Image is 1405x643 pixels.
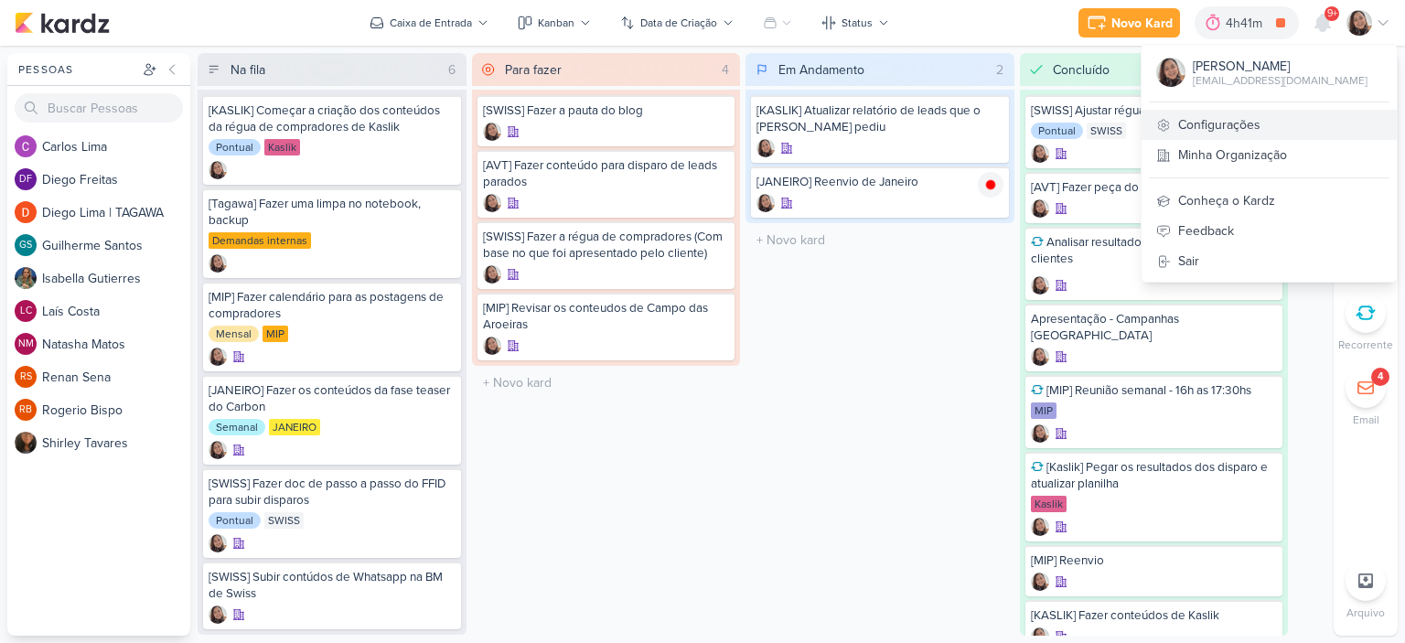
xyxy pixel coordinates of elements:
div: R o g e r i o B i s p o [42,401,190,420]
img: Carlos Lima [15,135,37,157]
div: Rogerio Bispo [15,399,37,421]
div: MIP [1031,402,1056,419]
img: tracking [978,172,1003,198]
img: Sharlene Khoury [483,123,501,141]
div: L a í s C o s t a [42,302,190,321]
img: Sharlene Khoury [1031,199,1049,218]
p: RB [19,405,32,415]
p: Arquivo [1346,605,1385,621]
img: Sharlene Khoury [756,139,775,157]
div: [KASLIK] Fazer conteúdos de Kaslik [1031,607,1278,624]
div: Renan Sena [15,366,37,388]
div: Criador(a): Sharlene Khoury [209,441,227,459]
div: Criador(a): Sharlene Khoury [756,194,775,212]
div: [AVT] Fazer peça do disparo de compradores [1031,179,1278,196]
div: Novo Kard [1111,14,1173,33]
div: Semanal [209,419,265,435]
div: Conheça o Kardz [1142,186,1397,216]
div: D i e g o L i m a | T A G A W A [42,203,190,222]
div: Demandas internas [209,232,311,249]
div: Diego Freitas [15,168,37,190]
div: Criador(a): Sharlene Khoury [209,348,227,366]
div: Criador(a): Sharlene Khoury [1031,145,1049,163]
div: Criador(a): Sharlene Khoury [209,605,227,624]
div: SWISS [1087,123,1126,139]
div: Laís Costa [15,300,37,322]
div: Mensal [209,326,259,342]
img: Sharlene Khoury [483,265,501,284]
div: Criador(a): Sharlene Khoury [1031,424,1049,443]
div: SWISS [264,512,304,529]
div: [MIP] Reunião semanal - 16h as 17:30hs [1031,382,1278,399]
img: Sharlene Khoury [1031,145,1049,163]
div: [SWISS] Ajustar régua de Swiss [1031,102,1278,119]
div: Guilherme Santos [15,234,37,256]
div: [Tagawa] Fazer uma limpa no notebook, backup [209,196,456,229]
img: Sharlene Khoury [1346,10,1372,36]
div: [AVT] Fazer conteúdo para disparo de leads parados [483,157,730,190]
div: Criador(a): Sharlene Khoury [483,337,501,355]
div: [KASLIK] Começar a criação dos conteúdos da régua de compradores de Kaslik [209,102,456,135]
div: Feedback [1142,216,1397,246]
img: Diego Lima | TAGAWA [15,201,37,223]
div: [SWISS] Fazer a pauta do blog [483,102,730,119]
p: Email [1353,412,1379,428]
div: I s a b e l l a G u t i e r r e s [42,269,190,288]
img: Sharlene Khoury [1031,348,1049,366]
img: Sharlene Khoury [209,605,227,624]
img: Sharlene Khoury [209,441,227,459]
div: [MIP] Fazer calendário para as postagens de compradores [209,289,456,322]
img: Sharlene Khoury [209,161,227,179]
div: Criador(a): Sharlene Khoury [483,265,501,284]
div: 2 [989,60,1011,80]
div: [JANEIRO] Reenvio de Janeiro [756,174,1003,190]
div: Apresentação - Campanhas Ibirapuera [1031,311,1278,344]
div: [KASLIK] Atualizar relatório de leads que o Otávio pediu [756,102,1003,135]
div: Criador(a): Sharlene Khoury [1031,348,1049,366]
div: Kaslik [1031,496,1067,512]
img: Sharlene Khoury [209,534,227,552]
div: G u i l h e r m e S a n t o s [42,236,190,255]
img: Sharlene Khoury [483,337,501,355]
img: Sharlene Khoury [483,194,501,212]
div: S h i r l e y T a v a r e s [42,434,190,453]
div: [JANEIRO] Fazer os conteúdos da fase teaser do Carbon [209,382,456,415]
div: Pontual [209,139,261,155]
div: Criador(a): Sharlene Khoury [1031,573,1049,591]
img: Sharlene Khoury [1031,518,1049,536]
p: DF [19,175,32,185]
div: MIP [263,326,288,342]
p: RS [20,372,32,382]
img: Sharlene Khoury [1031,424,1049,443]
div: Criador(a): Sharlene Khoury [1031,518,1049,536]
div: Pessoas [15,61,139,78]
div: [SWISS] Fazer a régua de compradores (Com base no que foi apresentado pelo cliente) [483,229,730,262]
span: 9+ [1327,6,1337,21]
div: Criador(a): Sharlene Khoury [756,139,775,157]
div: Criador(a): Sharlene Khoury [1031,199,1049,218]
p: LC [20,306,32,316]
input: + Novo kard [476,370,737,396]
p: Recorrente [1338,337,1393,353]
img: kardz.app [15,12,110,34]
img: Sharlene Khoury [756,194,775,212]
a: Minha Organização [1142,140,1397,170]
div: [PERSON_NAME] [1193,57,1367,76]
div: Kaslik [264,139,300,155]
p: NM [18,339,34,349]
div: 6 [441,60,463,80]
div: 4 [714,60,736,80]
input: + Novo kard [749,227,1011,253]
a: Sair [1142,246,1397,276]
div: Natasha Matos [15,333,37,355]
img: Sharlene Khoury [209,348,227,366]
img: Isabella Gutierres [15,267,37,289]
input: Buscar Pessoas [15,93,183,123]
div: [SWISS] Subir contúdos de Whatsapp na BM de Swiss [209,569,456,602]
div: JANEIRO [269,419,320,435]
div: [Kaslik] Pegar os resultados dos disparo e atualizar planilha [1031,459,1278,492]
div: [MIP] Reenvio [1031,552,1278,569]
div: Criador(a): Sharlene Khoury [209,534,227,552]
div: Criador(a): Sharlene Khoury [1031,276,1049,295]
img: Sharlene Khoury [1031,573,1049,591]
